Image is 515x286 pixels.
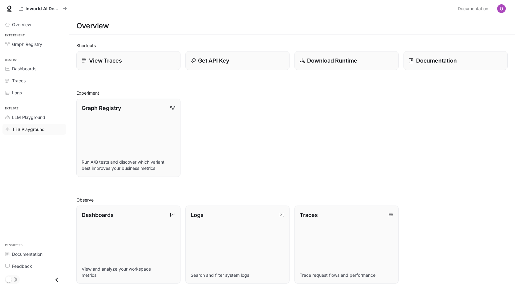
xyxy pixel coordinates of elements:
p: Graph Registry [82,104,121,112]
a: Graph RegistryRun A/B tests and discover which variant best improves your business metrics [76,99,180,177]
p: Logs [191,211,204,219]
p: Traces [300,211,318,219]
span: Logs [12,89,22,96]
a: DashboardsView and analyze your workspace metrics [76,206,180,284]
img: User avatar [497,4,506,13]
span: Overview [12,21,31,28]
p: Dashboards [82,211,114,219]
span: Graph Registry [12,41,42,47]
a: Graph Registry [2,39,66,50]
span: Dashboards [12,65,36,72]
span: Traces [12,77,26,84]
a: Logs [2,87,66,98]
button: User avatar [495,2,508,15]
a: TTS Playground [2,124,66,135]
span: LLM Playground [12,114,45,121]
h2: Observe [76,197,508,203]
p: Trace request flows and performance [300,272,393,278]
h2: Experiment [76,90,508,96]
p: Get API Key [198,56,229,65]
p: Documentation [416,56,457,65]
button: Close drawer [50,273,64,286]
p: Inworld AI Demos [26,6,60,11]
a: LogsSearch and filter system logs [185,206,290,284]
p: View and analyze your workspace metrics [82,266,175,278]
span: Dark mode toggle [6,276,12,283]
a: Overview [2,19,66,30]
h1: Overview [76,20,109,32]
p: View Traces [89,56,122,65]
a: Traces [2,75,66,86]
a: Feedback [2,261,66,272]
a: Documentation [455,2,493,15]
a: LLM Playground [2,112,66,123]
p: Download Runtime [307,56,357,65]
a: View Traces [76,51,180,70]
p: Search and filter system logs [191,272,284,278]
a: Documentation [403,51,508,70]
a: Documentation [2,249,66,259]
a: Dashboards [2,63,66,74]
button: Get API Key [185,51,290,70]
a: Download Runtime [294,51,399,70]
span: Feedback [12,263,32,269]
span: Documentation [12,251,43,257]
h2: Shortcuts [76,42,508,49]
span: Documentation [458,5,488,13]
button: All workspaces [16,2,70,15]
span: TTS Playground [12,126,45,133]
a: TracesTrace request flows and performance [294,206,399,284]
p: Run A/B tests and discover which variant best improves your business metrics [82,159,175,171]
